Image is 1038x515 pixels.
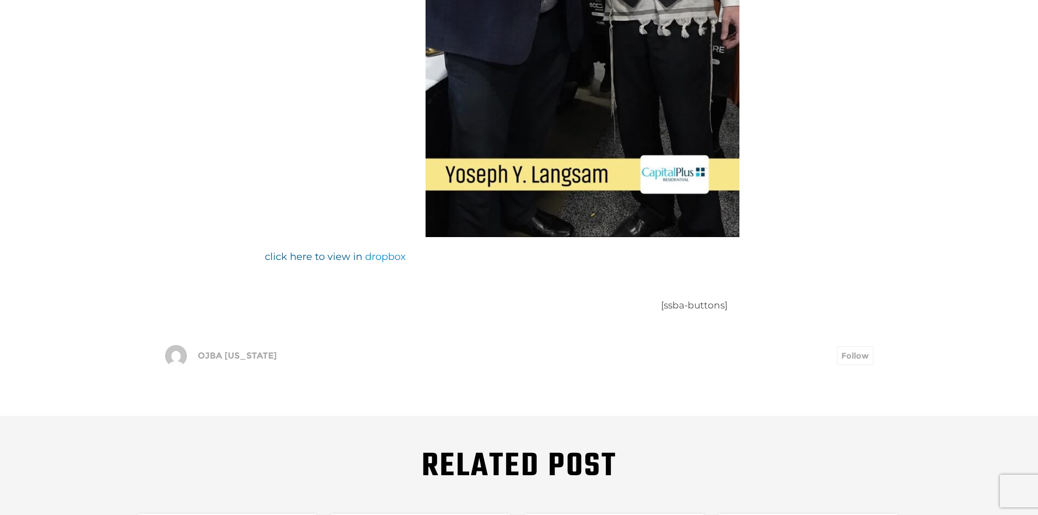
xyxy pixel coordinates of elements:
[138,456,901,478] h3: Related Post
[365,251,406,263] a: dropbox
[661,298,873,313] div: [ssba-buttons]
[837,346,873,365] a: Follow
[265,251,362,263] a: click here to view in
[198,355,277,357] span: OJBA [US_STATE]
